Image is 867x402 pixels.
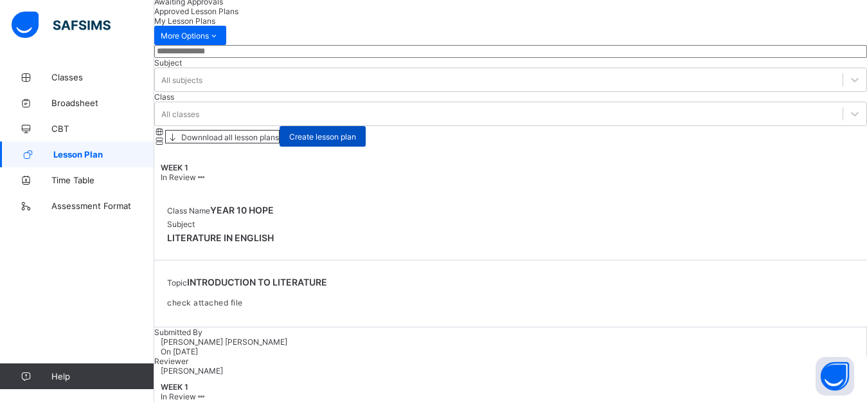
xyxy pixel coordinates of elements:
[53,149,154,160] span: Lesson Plan
[51,123,154,134] span: CBT
[51,201,154,211] span: Assessment Format
[154,356,188,366] span: Reviewer
[154,58,182,68] span: Subject
[161,392,196,401] span: In Review
[161,382,188,392] span: WEEK 1
[179,132,279,142] span: Downnload all lesson plans
[161,163,188,172] span: WEEK 1
[161,109,199,119] div: All classes
[161,172,196,182] span: In Review
[51,98,154,108] span: Broadsheet
[167,206,210,215] span: Class Name
[51,371,154,381] span: Help
[51,72,154,82] span: Classes
[161,337,287,347] span: [PERSON_NAME] [PERSON_NAME]
[210,205,274,215] span: YEAR 10 HOPE
[167,229,854,247] span: LITERATURE IN ENGLISH
[51,175,154,185] span: Time Table
[161,75,202,85] div: All subjects
[289,132,356,142] span: Create lesson plan
[154,6,238,16] span: Approved Lesson Plans
[161,31,220,41] span: More Options
[187,277,327,288] span: INTRODUCTION TO LITERATURE
[167,298,243,307] span: check attached file
[161,347,198,356] span: On [DATE]
[154,92,174,102] span: Class
[154,327,202,337] span: Submitted By
[161,366,223,376] span: [PERSON_NAME]
[167,278,187,288] span: Topic
[167,219,195,229] span: Subject
[12,12,111,39] img: safsims
[154,16,215,26] span: My Lesson Plans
